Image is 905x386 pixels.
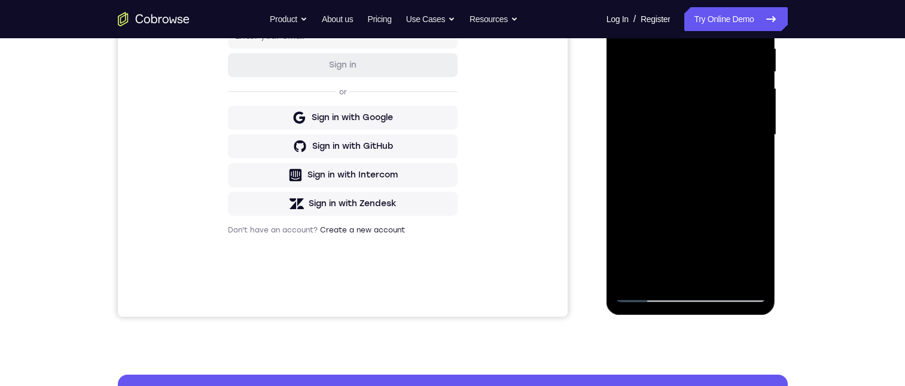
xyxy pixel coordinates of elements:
a: Register [641,7,670,31]
a: Pricing [367,7,391,31]
a: Try Online Demo [684,7,787,31]
a: About us [322,7,353,31]
button: Sign in with Intercom [110,247,340,271]
p: or [219,171,231,180]
a: Log In [607,7,629,31]
div: Sign in with Zendesk [191,281,279,293]
div: Sign in with Google [194,195,275,207]
button: Use Cases [406,7,455,31]
button: Sign in with Google [110,189,340,213]
button: Sign in with GitHub [110,218,340,242]
button: Sign in with Zendesk [110,275,340,299]
span: / [633,12,636,26]
a: Go to the home page [118,12,190,26]
div: Sign in with Intercom [190,253,280,265]
button: Resources [470,7,518,31]
p: Don't have an account? [110,309,340,318]
a: Create a new account [202,310,287,318]
div: Sign in with GitHub [194,224,275,236]
button: Product [270,7,307,31]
